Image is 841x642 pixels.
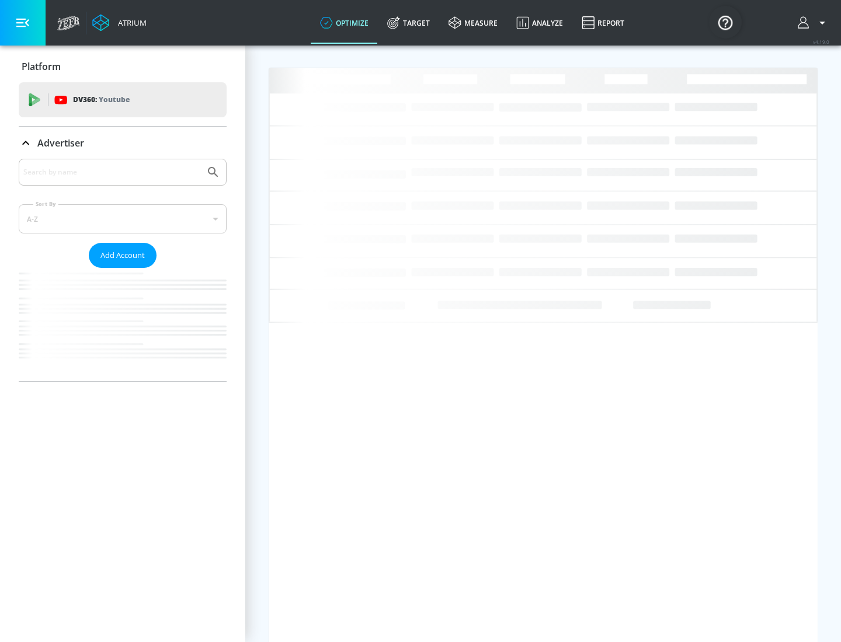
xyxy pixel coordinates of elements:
p: Platform [22,60,61,73]
p: Advertiser [37,137,84,149]
a: Analyze [507,2,572,44]
p: DV360: [73,93,130,106]
span: v 4.19.0 [813,39,829,45]
span: Add Account [100,249,145,262]
button: Add Account [89,243,157,268]
div: A-Z [19,204,227,233]
input: Search by name [23,165,200,180]
nav: list of Advertiser [19,268,227,381]
div: Advertiser [19,127,227,159]
a: Atrium [92,14,147,32]
p: Youtube [99,93,130,106]
a: optimize [311,2,378,44]
a: Target [378,2,439,44]
label: Sort By [33,200,58,208]
a: measure [439,2,507,44]
div: Platform [19,50,227,83]
a: Report [572,2,634,44]
div: Atrium [113,18,147,28]
div: Advertiser [19,159,227,381]
div: DV360: Youtube [19,82,227,117]
button: Open Resource Center [709,6,742,39]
